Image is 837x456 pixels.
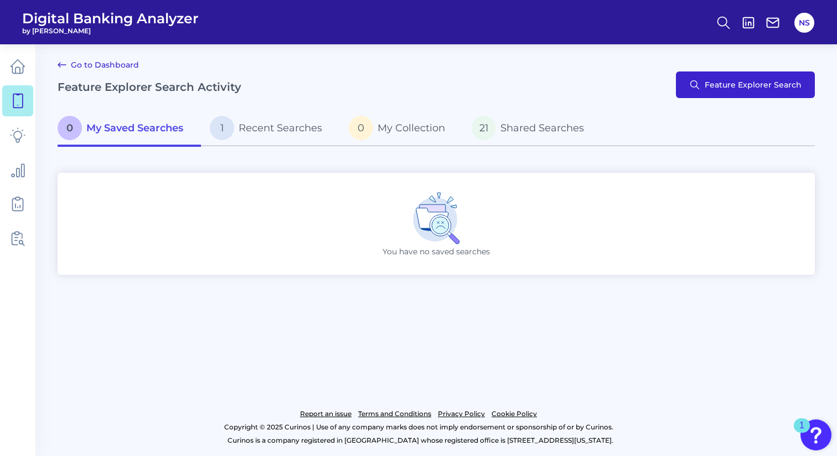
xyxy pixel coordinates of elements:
[22,10,199,27] span: Digital Banking Analyzer
[463,111,602,147] a: 21Shared Searches
[54,421,783,434] p: Copyright © 2025 Curinos | Use of any company marks does not imply endorsement or sponsorship of ...
[340,111,463,147] a: 0My Collection
[86,122,183,134] span: My Saved Searches
[22,27,199,35] span: by [PERSON_NAME]
[58,434,783,447] p: Curinos is a company registered in [GEOGRAPHIC_DATA] whose registered office is [STREET_ADDRESS][...
[239,122,322,134] span: Recent Searches
[492,407,537,421] a: Cookie Policy
[201,111,340,147] a: 1Recent Searches
[58,111,201,147] a: 0My Saved Searches
[349,116,373,140] span: 0
[58,116,82,140] span: 0
[300,407,352,421] a: Report an issue
[800,419,831,450] button: Open Resource Center, 1 new notification
[472,116,496,140] span: 21
[58,173,815,275] div: You have no saved searches
[378,122,445,134] span: My Collection
[676,71,815,98] button: Feature Explorer Search
[438,407,485,421] a: Privacy Policy
[210,116,234,140] span: 1
[794,13,814,33] button: NS
[500,122,584,134] span: Shared Searches
[799,426,804,440] div: 1
[58,80,241,94] h2: Feature Explorer Search Activity
[58,58,139,71] a: Go to Dashboard
[705,80,802,89] span: Feature Explorer Search
[358,407,431,421] a: Terms and Conditions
